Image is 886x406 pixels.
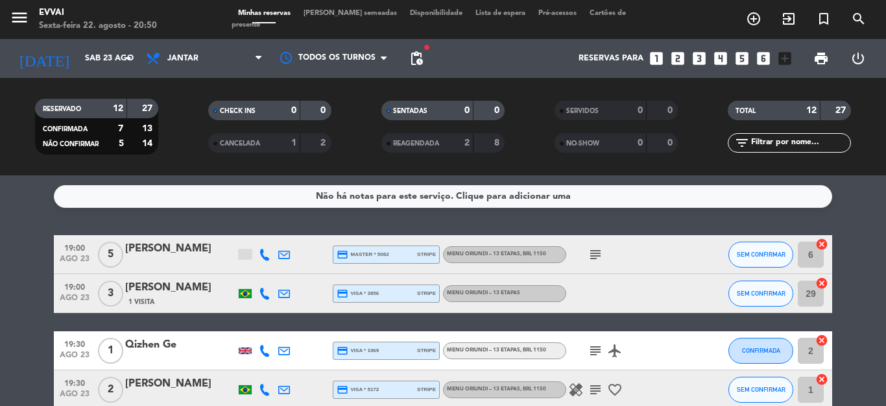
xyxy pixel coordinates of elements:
span: stripe [417,346,436,355]
div: Evvai [39,6,157,19]
span: ago 23 [58,390,91,405]
span: visa * 3856 [337,288,379,299]
span: 1 [98,338,123,364]
strong: 13 [142,124,155,133]
span: Lista de espera [469,10,532,17]
i: subject [588,343,603,359]
span: NO-SHOW [566,140,599,147]
span: Minhas reservas [232,10,297,17]
i: cancel [815,238,828,251]
span: Reserva especial [806,8,841,30]
strong: 0 [638,138,643,147]
span: 19:30 [58,336,91,351]
span: SEM CONFIRMAR [737,290,785,297]
strong: 2 [464,138,470,147]
span: 3 [98,281,123,307]
span: pending_actions [409,51,424,66]
div: LOG OUT [839,39,876,78]
span: print [813,51,829,66]
i: favorite_border [607,382,623,398]
span: PESQUISA [841,8,876,30]
span: Reservas para [579,54,643,63]
span: , BRL 1150 [520,348,546,353]
i: arrow_drop_down [121,51,136,66]
span: CONFIRMADA [742,347,780,354]
div: [PERSON_NAME] [125,279,235,296]
strong: 7 [118,124,123,133]
span: SENTADAS [393,108,427,114]
i: add_box [776,50,793,67]
span: Disponibilidade [403,10,469,17]
span: Menu Oriundi – 13 etapas [447,251,546,257]
span: ago 23 [58,294,91,309]
strong: 0 [667,106,675,115]
strong: 5 [119,139,124,148]
strong: 0 [494,106,502,115]
i: looks_5 [734,50,750,67]
span: TOTAL [736,108,756,114]
div: Não há notas para este serviço. Clique para adicionar uma [316,189,571,204]
strong: 0 [320,106,328,115]
i: filter_list [734,135,750,151]
span: 19:00 [58,240,91,255]
span: fiber_manual_record [423,44,431,51]
span: stripe [417,385,436,394]
span: 19:00 [58,279,91,294]
i: credit_card [337,288,348,299]
div: Qizhen Ge [125,336,235,353]
span: 2 [98,377,123,403]
span: visa * 5172 [337,384,379,396]
i: looks_one [648,50,665,67]
span: master * 5082 [337,249,389,260]
span: 1 Visita [128,297,154,307]
i: looks_3 [691,50,708,67]
strong: 0 [291,106,296,115]
i: subject [588,382,603,398]
span: stripe [417,289,436,298]
i: search [851,11,867,27]
i: exit_to_app [781,11,796,27]
strong: 1 [291,138,296,147]
span: Menu Oriundi – 13 etapas [447,290,520,296]
strong: 2 [320,138,328,147]
i: credit_card [337,249,348,260]
span: visa * 1069 [337,345,379,357]
i: menu [10,8,29,27]
span: SERVIDOS [566,108,599,114]
span: NÃO CONFIRMAR [43,141,99,147]
i: credit_card [337,345,348,357]
span: , BRL 1150 [520,387,546,392]
span: Jantar [167,54,198,63]
span: stripe [417,250,436,259]
span: Menu Oriundi – 13 etapas [447,387,546,392]
span: 19:30 [58,375,91,390]
span: SEM CONFIRMAR [737,386,785,393]
button: SEM CONFIRMAR [728,242,793,268]
span: RESERVAR MESA [736,8,771,30]
i: power_settings_new [850,51,866,66]
span: RESERVADO [43,106,81,112]
div: [PERSON_NAME] [125,240,235,257]
strong: 0 [638,106,643,115]
button: CONFIRMADA [728,338,793,364]
i: [DATE] [10,44,78,73]
i: looks_two [669,50,686,67]
span: Cartões de presente [232,10,626,29]
i: subject [588,247,603,262]
span: CONFIRMADA [43,126,88,133]
i: cancel [815,373,828,386]
span: Pré-acessos [532,10,583,17]
i: credit_card [337,384,348,396]
strong: 12 [806,106,817,115]
span: ago 23 [58,255,91,270]
span: Menu Oriundi – 13 etapas [447,348,546,353]
i: looks_4 [712,50,729,67]
span: CHECK INS [220,108,256,114]
strong: 0 [464,106,470,115]
strong: 0 [667,138,675,147]
span: ago 23 [58,351,91,366]
i: add_circle_outline [746,11,761,27]
i: turned_in_not [816,11,832,27]
strong: 27 [142,104,155,113]
i: cancel [815,334,828,347]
